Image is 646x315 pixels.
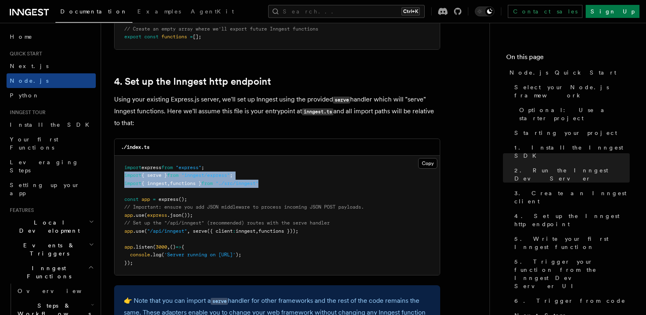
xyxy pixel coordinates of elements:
[516,103,630,126] a: Optional: Use a starter project
[216,181,258,186] span: "./src/inngest"
[124,220,330,226] span: // Set up the "/api/inngest" (recommended) routes with the serve handler
[141,165,161,170] span: express
[187,228,190,234] span: ,
[7,155,96,178] a: Leveraging Steps
[418,158,437,169] button: Copy
[167,172,179,178] span: from
[230,172,233,178] span: ;
[519,106,630,122] span: Optional: Use a starter project
[333,97,350,104] code: serve
[7,29,96,44] a: Home
[159,196,179,202] span: express
[181,212,193,218] span: ());
[132,2,186,22] a: Examples
[191,8,234,15] span: AgentKit
[511,186,630,209] a: 3. Create an Inngest client
[190,34,193,40] span: =
[137,8,181,15] span: Examples
[133,244,153,250] span: .listen
[268,5,425,18] button: Search...Ctrl+K
[170,244,176,250] span: ()
[144,212,147,218] span: (
[511,80,630,103] a: Select your Node.js framework
[133,228,144,234] span: .use
[508,5,582,18] a: Contact sales
[7,59,96,73] a: Next.js
[7,241,89,258] span: Events & Triggers
[176,244,181,250] span: =>
[161,252,164,258] span: (
[7,109,46,116] span: Inngest tour
[156,244,167,250] span: 3000
[7,238,96,261] button: Events & Triggers
[124,34,141,40] span: export
[10,92,40,99] span: Python
[141,181,167,186] span: { inngest
[514,129,617,137] span: Starting your project
[7,218,89,235] span: Local Development
[124,244,133,250] span: app
[7,88,96,103] a: Python
[55,2,132,23] a: Documentation
[7,178,96,200] a: Setting up your app
[181,172,230,178] span: "inngest/express"
[511,163,630,186] a: 2. Run the Inngest Dev Server
[124,196,139,202] span: const
[233,228,236,234] span: :
[511,231,630,254] a: 5. Write your first Inngest function
[10,63,49,69] span: Next.js
[509,68,616,77] span: Node.js Quick Start
[7,207,34,214] span: Features
[511,126,630,140] a: Starting your project
[201,165,204,170] span: ;
[511,140,630,163] a: 1. Install the Inngest SDK
[514,189,630,205] span: 3. Create an Inngest client
[7,264,88,280] span: Inngest Functions
[60,8,128,15] span: Documentation
[511,209,630,231] a: 4. Set up the Inngest http endpoint
[153,196,156,202] span: =
[181,244,184,250] span: {
[170,181,201,186] span: functions }
[179,196,187,202] span: ();
[144,34,159,40] span: const
[153,244,156,250] span: (
[506,52,630,65] h4: On this page
[147,228,187,234] span: "/api/inngest"
[302,108,333,115] code: inngest.ts
[167,212,181,218] span: .json
[176,165,201,170] span: "express"
[124,165,141,170] span: import
[511,254,630,293] a: 5. Trigger your function from the Inngest Dev Server UI
[124,228,133,234] span: app
[10,136,58,151] span: Your first Functions
[124,26,318,32] span: // Create an empty array where we'll export future Inngest functions
[164,252,236,258] span: 'Server running on [URL]'
[161,34,187,40] span: functions
[167,181,170,186] span: ,
[514,212,630,228] span: 4. Set up the Inngest http endpoint
[7,132,96,155] a: Your first Functions
[144,228,147,234] span: (
[10,182,80,196] span: Setting up your app
[236,228,256,234] span: inngest
[586,5,639,18] a: Sign Up
[147,212,167,218] span: express
[150,252,161,258] span: .log
[193,228,207,234] span: serve
[511,293,630,308] a: 6. Trigger from code
[193,34,201,40] span: [];
[201,181,213,186] span: from
[10,33,33,41] span: Home
[7,261,96,284] button: Inngest Functions
[7,117,96,132] a: Install the SDK
[130,252,150,258] span: console
[211,297,228,304] a: serve
[7,73,96,88] a: Node.js
[514,83,630,99] span: Select your Node.js framework
[514,235,630,251] span: 5. Write your first Inngest function
[167,244,170,250] span: ,
[124,172,141,178] span: import
[401,7,420,15] kbd: Ctrl+K
[114,76,271,87] a: 4. Set up the Inngest http endpoint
